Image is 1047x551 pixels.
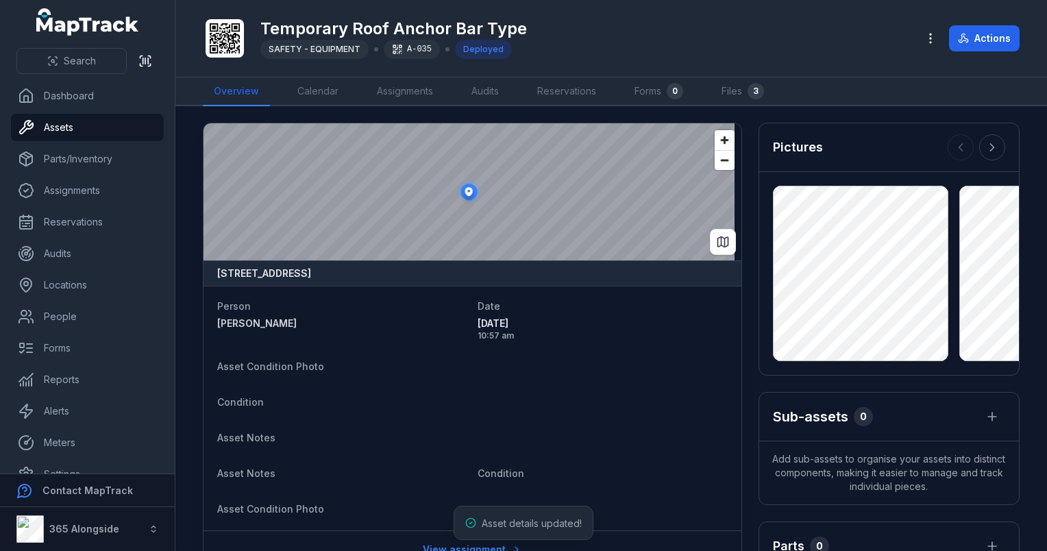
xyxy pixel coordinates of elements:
button: Switch to Map View [710,229,736,255]
div: 3 [748,83,764,99]
div: 0 [854,407,873,426]
a: Forms0 [624,77,694,106]
a: Parts/Inventory [11,145,164,173]
a: Alerts [11,397,164,425]
a: Reservations [11,208,164,236]
span: Date [478,300,500,312]
a: Audits [460,77,510,106]
button: Actions [949,25,1020,51]
strong: [STREET_ADDRESS] [217,267,311,280]
a: MapTrack [36,8,139,36]
h2: Sub-assets [773,407,848,426]
a: Dashboard [11,82,164,110]
a: Settings [11,461,164,488]
a: People [11,303,164,330]
a: Assets [11,114,164,141]
span: [DATE] [478,317,727,330]
a: Calendar [286,77,349,106]
span: Asset Condition Photo [217,360,324,372]
a: Reports [11,366,164,393]
a: Forms [11,334,164,362]
a: [PERSON_NAME] [217,317,467,330]
strong: Contact MapTrack [42,485,133,496]
span: 10:57 am [478,330,727,341]
span: Person [217,300,251,312]
span: Asset Condition Photo [217,503,324,515]
a: Reservations [526,77,607,106]
a: Assignments [11,177,164,204]
a: Assignments [366,77,444,106]
button: Zoom out [715,150,735,170]
span: Asset Notes [217,467,275,479]
span: Search [64,54,96,68]
canvas: Map [204,123,735,260]
div: Deployed [455,40,512,59]
h3: Pictures [773,138,823,157]
a: Audits [11,240,164,267]
div: 0 [667,83,683,99]
a: Meters [11,429,164,456]
span: Asset details updated! [482,517,582,529]
a: Files3 [711,77,775,106]
a: Overview [203,77,270,106]
span: Asset Notes [217,432,275,443]
span: Condition [217,396,264,408]
span: SAFETY - EQUIPMENT [269,44,360,54]
button: Zoom in [715,130,735,150]
span: Condition [478,467,524,479]
time: 07/10/2025, 10:57:36 am [478,317,727,341]
div: A-035 [384,40,440,59]
button: Search [16,48,127,74]
a: Locations [11,271,164,299]
strong: 365 Alongside [49,523,119,535]
h1: Temporary Roof Anchor Bar Type [260,18,527,40]
span: Add sub-assets to organise your assets into distinct components, making it easier to manage and t... [759,441,1019,504]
